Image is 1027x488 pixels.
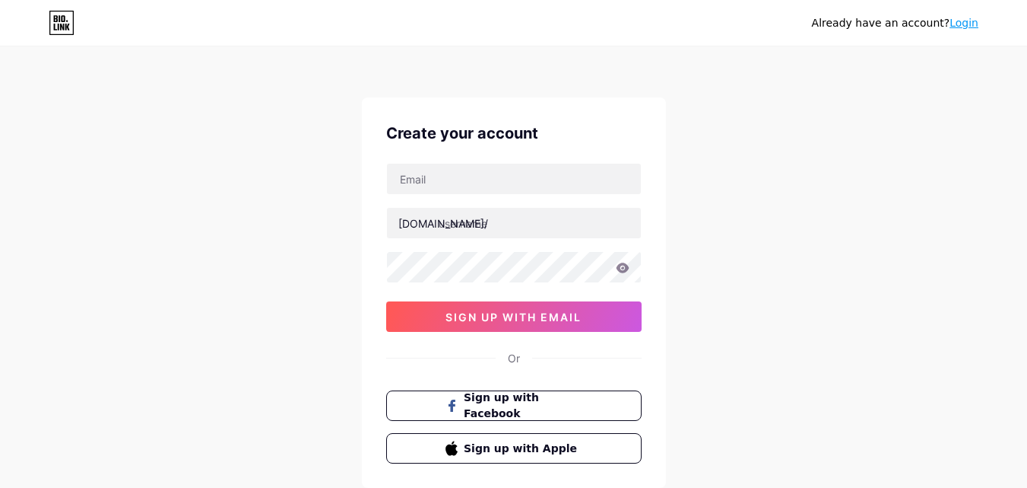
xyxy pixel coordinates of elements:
div: Already have an account? [812,15,978,31]
input: username [387,208,641,238]
input: Email [387,164,641,194]
span: Sign up with Facebook [464,390,582,422]
button: Sign up with Apple [386,433,642,464]
div: Or [508,350,520,366]
span: sign up with email [445,311,582,324]
span: Sign up with Apple [464,441,582,457]
button: Sign up with Facebook [386,391,642,421]
button: sign up with email [386,301,642,332]
div: Create your account [386,122,642,145]
a: Login [949,17,978,29]
div: [DOMAIN_NAME]/ [398,215,488,231]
